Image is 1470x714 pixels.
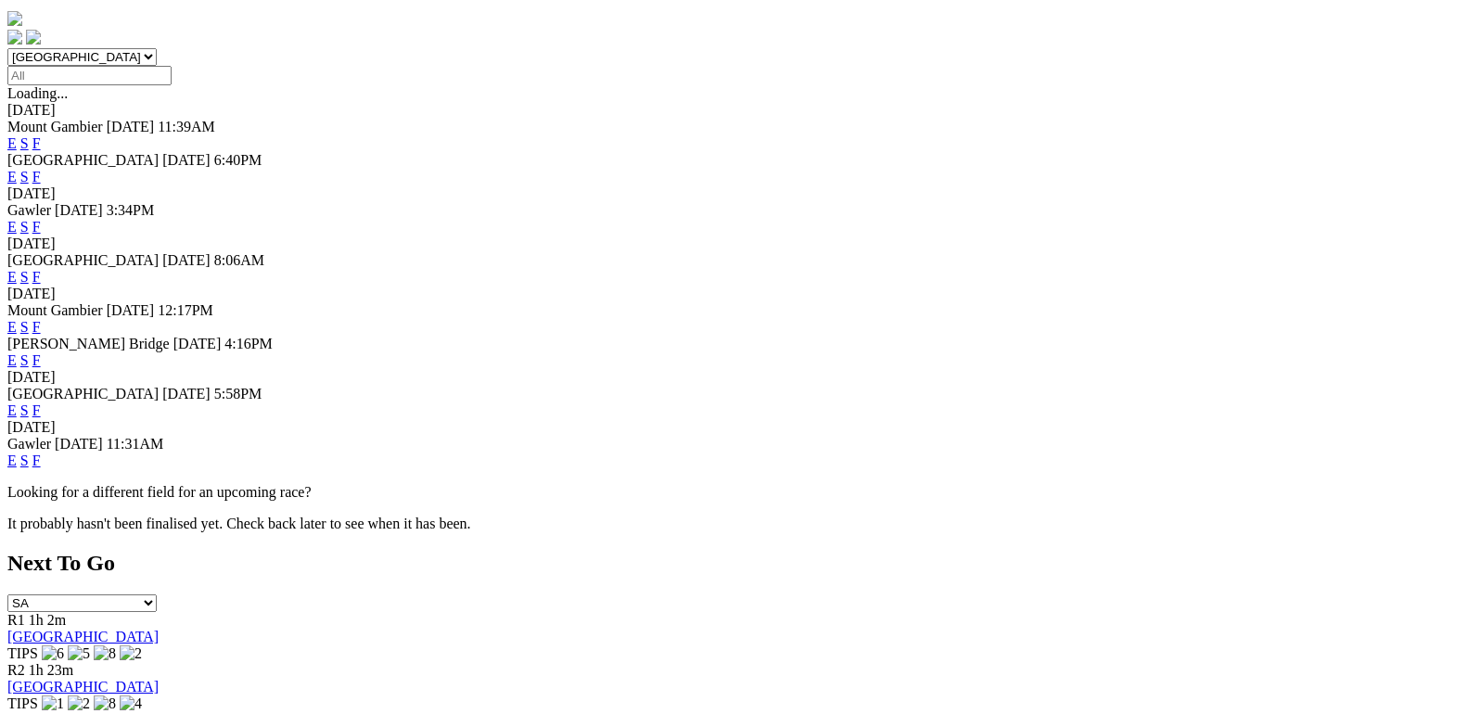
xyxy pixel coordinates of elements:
div: [DATE] [7,286,1463,302]
partial: It probably hasn't been finalised yet. Check back later to see when it has been. [7,516,471,531]
span: Mount Gambier [7,119,103,134]
span: [DATE] [55,202,103,218]
a: E [7,135,17,151]
span: 6:40PM [214,152,262,168]
span: [DATE] [173,336,222,351]
span: [DATE] [162,252,211,268]
span: [PERSON_NAME] Bridge [7,336,170,351]
span: 11:39AM [158,119,215,134]
span: Gawler [7,202,51,218]
img: logo-grsa-white.png [7,11,22,26]
img: twitter.svg [26,30,41,45]
h2: Next To Go [7,551,1463,576]
span: [GEOGRAPHIC_DATA] [7,386,159,402]
a: E [7,453,17,468]
a: F [32,402,41,418]
img: 5 [68,645,90,662]
div: [DATE] [7,419,1463,436]
a: F [32,219,41,235]
span: 8:06AM [214,252,264,268]
a: S [20,169,29,185]
span: [DATE] [162,386,211,402]
input: Select date [7,66,172,85]
span: TIPS [7,695,38,711]
a: S [20,352,29,368]
a: F [32,169,41,185]
div: [DATE] [7,369,1463,386]
a: [GEOGRAPHIC_DATA] [7,629,159,644]
img: 2 [120,645,142,662]
img: 6 [42,645,64,662]
span: [GEOGRAPHIC_DATA] [7,252,159,268]
span: 1h 23m [29,662,73,678]
span: 12:17PM [158,302,213,318]
img: 2 [68,695,90,712]
img: 4 [120,695,142,712]
span: Mount Gambier [7,302,103,318]
a: F [32,135,41,151]
a: E [7,402,17,418]
a: F [32,453,41,468]
a: [GEOGRAPHIC_DATA] [7,679,159,695]
div: [DATE] [7,102,1463,119]
span: [GEOGRAPHIC_DATA] [7,152,159,168]
a: S [20,269,29,285]
span: 3:34PM [107,202,155,218]
a: F [32,269,41,285]
div: [DATE] [7,236,1463,252]
span: Gawler [7,436,51,452]
span: 1h 2m [29,612,66,628]
p: Looking for a different field for an upcoming race? [7,484,1463,501]
a: E [7,219,17,235]
span: 4:16PM [224,336,273,351]
img: facebook.svg [7,30,22,45]
a: S [20,219,29,235]
span: R1 [7,612,25,628]
a: S [20,135,29,151]
span: 5:58PM [214,386,262,402]
a: F [32,352,41,368]
a: S [20,319,29,335]
img: 1 [42,695,64,712]
span: R2 [7,662,25,678]
span: [DATE] [55,436,103,452]
a: E [7,169,17,185]
a: S [20,402,29,418]
a: E [7,319,17,335]
img: 8 [94,695,116,712]
a: E [7,352,17,368]
a: E [7,269,17,285]
span: Loading... [7,85,68,101]
span: [DATE] [107,302,155,318]
a: F [32,319,41,335]
img: 8 [94,645,116,662]
a: S [20,453,29,468]
span: TIPS [7,645,38,661]
span: [DATE] [162,152,211,168]
span: [DATE] [107,119,155,134]
div: [DATE] [7,185,1463,202]
span: 11:31AM [107,436,164,452]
